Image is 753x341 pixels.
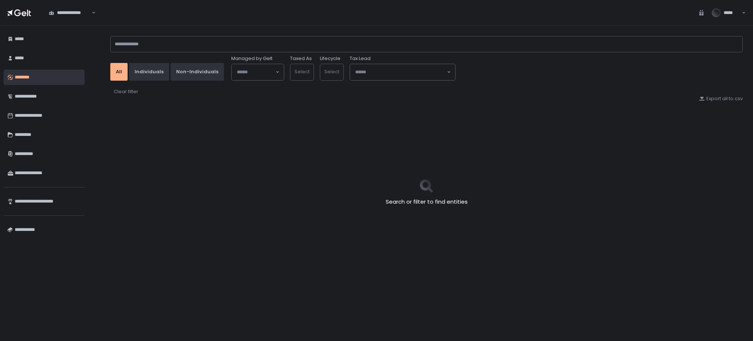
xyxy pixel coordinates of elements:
button: All [110,63,128,81]
span: Select [295,68,310,75]
span: Select [324,68,339,75]
span: Managed by Gelt [231,55,272,62]
span: Tax Lead [350,55,371,62]
div: Non-Individuals [176,68,218,75]
div: Individuals [135,68,164,75]
button: Individuals [129,63,169,81]
label: Taxed As [290,55,312,62]
div: Search for option [232,64,284,80]
label: Lifecycle [320,55,340,62]
button: Export all to csv [699,95,743,102]
input: Search for option [355,68,446,76]
div: Search for option [44,5,96,20]
input: Search for option [237,68,275,76]
h2: Search or filter to find entities [386,198,468,206]
div: Clear filter [114,88,138,95]
button: Non-Individuals [171,63,224,81]
div: All [116,68,122,75]
button: Clear filter [113,88,139,95]
div: Search for option [350,64,455,80]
